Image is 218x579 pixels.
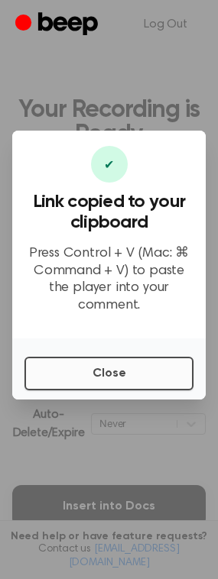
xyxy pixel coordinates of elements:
a: Log Out [129,6,203,43]
p: Press Control + V (Mac: ⌘ Command + V) to paste the player into your comment. [24,245,194,314]
a: Beep [15,10,102,40]
div: ✔ [91,146,128,183]
button: Close [24,357,194,390]
h3: Link copied to your clipboard [24,192,194,233]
